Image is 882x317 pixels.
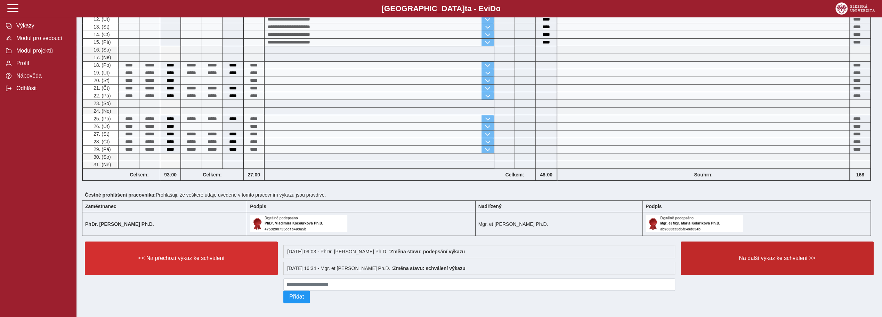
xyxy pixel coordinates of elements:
b: Změna stavu: schválení výkazu [393,266,466,271]
b: Nadřízený [478,204,502,209]
span: 28. (Čt) [92,139,110,144]
img: logo_web_su.png [835,2,875,15]
img: Digitálně podepsáno uživatelem [646,215,743,232]
b: 48:00 [536,172,557,177]
span: 24. (Ne) [92,108,111,114]
span: 18. (Po) [92,62,111,68]
span: Přidat [289,294,304,300]
span: Modul projektů [14,48,71,54]
span: 31. (Ne) [92,162,111,167]
div: Prohlašuji, že veškeré údaje uvedené v tomto pracovním výkazu jsou pravdivé. [82,189,876,200]
div: [DATE] 09:03 - PhDr. [PERSON_NAME] Ph.D. : [283,245,675,258]
b: Zaměstnanec [85,204,116,209]
span: << Na přechozí výkaz ke schválení [91,255,272,261]
b: Celkem: [119,172,160,177]
button: << Na přechozí výkaz ke schválení [85,241,278,275]
span: 30. (So) [92,154,111,160]
b: Čestné prohlášení pracovníka: [85,192,156,198]
span: 19. (Út) [92,70,110,76]
span: 25. (Po) [92,116,111,121]
span: Profil [14,60,71,66]
span: Nápověda [14,73,71,79]
span: 13. (St) [92,24,110,30]
b: 27:00 [244,172,264,177]
span: Na další výkaz ke schválení >> [687,255,868,261]
span: Výkazy [14,23,71,29]
b: 168 [850,172,870,177]
b: Souhrn: [694,172,713,177]
b: [GEOGRAPHIC_DATA] a - Evi [21,4,861,13]
span: 16. (So) [92,47,111,53]
span: 12. (Út) [92,16,110,22]
span: 29. (Pá) [92,146,111,152]
span: 21. (Čt) [92,85,110,91]
b: Podpis [250,204,266,209]
button: Přidat [283,291,310,303]
button: Na další výkaz ke schválení >> [681,241,874,275]
div: [DATE] 16:34 - Mgr. et [PERSON_NAME] Ph.D. : [283,262,675,275]
span: Odhlásit [14,85,71,92]
td: Mgr. et [PERSON_NAME] Ph.D. [475,212,642,236]
span: Modul pro vedoucí [14,35,71,41]
b: 93:00 [160,172,180,177]
img: Digitálně podepsáno uživatelem [250,215,347,232]
span: 27. (St) [92,131,110,137]
b: Změna stavu: podepsání výkazu [390,249,465,254]
span: t [464,4,467,13]
span: o [496,4,501,13]
span: 20. (St) [92,78,110,83]
b: Celkem: [181,172,243,177]
b: Celkem: [494,172,535,177]
span: 26. (Út) [92,124,110,129]
b: Podpis [646,204,662,209]
span: 14. (Čt) [92,32,110,37]
span: 15. (Pá) [92,39,111,45]
span: D [490,4,496,13]
span: 23. (So) [92,101,111,106]
b: PhDr. [PERSON_NAME] Ph.D. [85,221,154,227]
span: 22. (Pá) [92,93,111,98]
span: 17. (Ne) [92,55,111,60]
